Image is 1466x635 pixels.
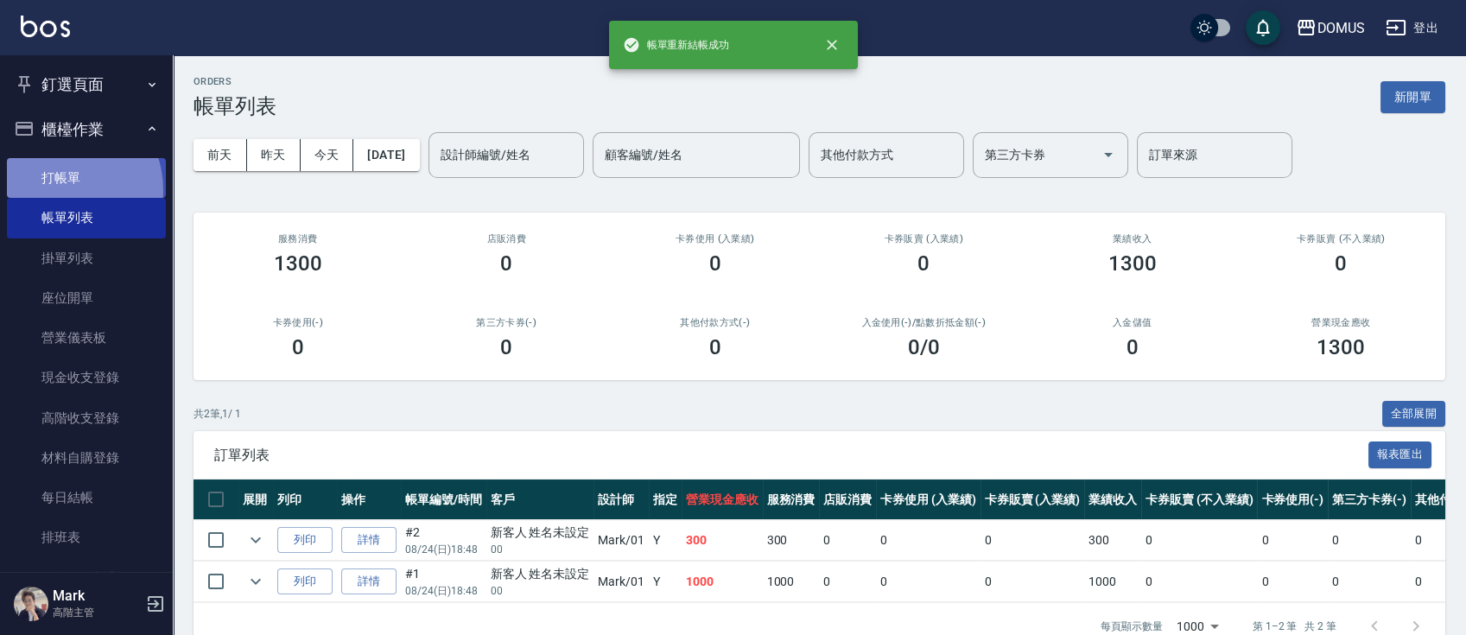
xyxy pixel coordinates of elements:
[813,26,851,64] button: close
[1253,619,1336,634] p: 第 1–2 筆 共 2 筆
[763,479,820,520] th: 服務消費
[649,562,682,602] td: Y
[631,317,799,328] h2: 其他付款方式(-)
[1380,81,1445,113] button: 新開單
[7,238,166,278] a: 掛單列表
[7,198,166,238] a: 帳單列表
[1095,141,1122,168] button: Open
[631,233,799,244] h2: 卡券使用 (入業績)
[1382,401,1446,428] button: 全部展開
[763,562,820,602] td: 1000
[1141,479,1257,520] th: 卡券販賣 (不入業績)
[7,278,166,318] a: 座位開單
[593,562,649,602] td: Mark /01
[1084,520,1141,561] td: 300
[500,251,512,276] h3: 0
[1049,233,1216,244] h2: 業績收入
[238,479,273,520] th: 展開
[341,568,397,595] a: 詳情
[917,251,930,276] h3: 0
[876,479,981,520] th: 卡券使用 (入業績)
[1257,562,1328,602] td: 0
[21,16,70,37] img: Logo
[682,520,763,561] td: 300
[243,527,269,553] button: expand row
[423,233,591,244] h2: 店販消費
[1257,479,1328,520] th: 卡券使用(-)
[214,447,1368,464] span: 訂單列表
[7,107,166,152] button: 櫃檯作業
[401,562,486,602] td: #1
[682,479,763,520] th: 營業現金應收
[1335,251,1347,276] h3: 0
[819,520,876,561] td: 0
[194,94,276,118] h3: 帳單列表
[1258,233,1425,244] h2: 卡券販賣 (不入業績)
[709,251,721,276] h3: 0
[214,317,382,328] h2: 卡券使用(-)
[353,139,419,171] button: [DATE]
[819,562,876,602] td: 0
[1317,335,1365,359] h3: 1300
[7,438,166,478] a: 材料自購登錄
[7,398,166,438] a: 高階收支登錄
[405,583,482,599] p: 08/24 (日) 18:48
[876,520,981,561] td: 0
[981,520,1085,561] td: 0
[1126,335,1139,359] h3: 0
[405,542,482,557] p: 08/24 (日) 18:48
[1380,88,1445,105] a: 新開單
[53,587,141,605] h5: Mark
[841,317,1008,328] h2: 入金使用(-) /點數折抵金額(-)
[277,527,333,554] button: 列印
[593,479,649,520] th: 設計師
[194,139,247,171] button: 前天
[7,558,166,598] a: 現場電腦打卡
[819,479,876,520] th: 店販消費
[243,568,269,594] button: expand row
[491,565,590,583] div: 新客人 姓名未設定
[194,76,276,87] h2: ORDERS
[1317,17,1365,39] div: DOMUS
[1049,317,1216,328] h2: 入金儲值
[649,479,682,520] th: 指定
[1084,479,1141,520] th: 業績收入
[274,251,322,276] h3: 1300
[214,233,382,244] h3: 服務消費
[1141,562,1257,602] td: 0
[7,318,166,358] a: 營業儀表板
[7,62,166,107] button: 釘選頁面
[1368,446,1432,462] a: 報表匯出
[337,479,401,520] th: 操作
[7,358,166,397] a: 現金收支登錄
[423,317,591,328] h2: 第三方卡券(-)
[623,36,730,54] span: 帳單重新結帳成功
[273,479,337,520] th: 列印
[1289,10,1372,46] button: DOMUS
[1328,562,1411,602] td: 0
[1141,520,1257,561] td: 0
[709,335,721,359] h3: 0
[1258,317,1425,328] h2: 營業現金應收
[194,406,241,422] p: 共 2 筆, 1 / 1
[1379,12,1445,44] button: 登出
[277,568,333,595] button: 列印
[1257,520,1328,561] td: 0
[876,562,981,602] td: 0
[292,335,304,359] h3: 0
[682,562,763,602] td: 1000
[7,158,166,198] a: 打帳單
[1328,520,1411,561] td: 0
[491,524,590,542] div: 新客人 姓名未設定
[500,335,512,359] h3: 0
[401,520,486,561] td: #2
[341,527,397,554] a: 詳情
[14,587,48,621] img: Person
[763,520,820,561] td: 300
[908,335,940,359] h3: 0 /0
[1368,441,1432,468] button: 報表匯出
[1328,479,1411,520] th: 第三方卡券(-)
[981,562,1085,602] td: 0
[491,583,590,599] p: 00
[1101,619,1163,634] p: 每頁顯示數量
